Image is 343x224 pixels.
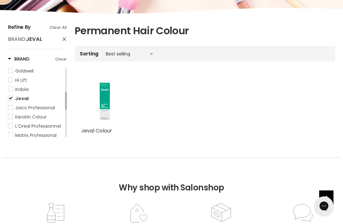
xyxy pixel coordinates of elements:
a: Jeval Colour [81,127,112,134]
a: Hi Lift [8,77,64,84]
h1: Permanent Hair Colour [75,24,335,37]
a: L'Oreal Professionnel [8,123,64,130]
h2: Why shop with Salonshop [3,157,340,202]
span: Hi Lift [15,77,27,83]
a: Keratin Colour [8,113,64,120]
span: Back to top [319,190,333,207]
a: Clear All [50,24,67,31]
span: Brand [8,35,25,43]
a: Joico Professional [8,104,64,111]
a: Jeval [8,95,64,102]
span: : [8,35,42,43]
a: Matrix Professional [8,132,64,139]
a: Indola [8,86,64,93]
label: Sorting [80,51,98,56]
span: Goldwell [15,68,34,74]
a: Back to top [319,190,333,205]
a: Goldwell [8,67,64,74]
iframe: Gorgias live chat messenger [311,194,337,218]
span: Joico Professional [15,105,55,111]
h3: Brand [8,56,30,62]
span: L'Oreal Professionnel [15,123,61,129]
span: Jeval [15,95,29,102]
a: Brand: Jeval [8,36,67,43]
strong: Jeval [26,35,42,43]
img: Jeval Colour [81,77,129,124]
span: Indola [15,86,29,93]
span: Matrix Professional [15,132,57,138]
span: Refine By [8,23,31,31]
span: Keratin Colour [15,114,47,120]
a: Clear [55,56,67,63]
